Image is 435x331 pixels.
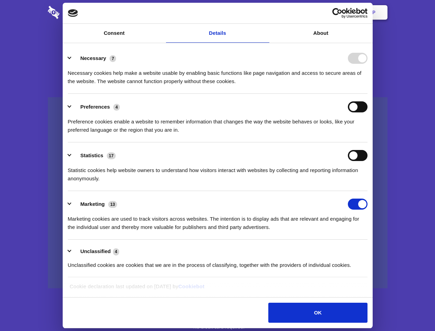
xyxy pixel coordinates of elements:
a: Consent [63,24,166,43]
div: Necessary cookies help make a website usable by enabling basic functions like page navigation and... [68,64,367,86]
label: Marketing [80,201,105,207]
h1: Eliminate Slack Data Loss. [48,31,387,56]
a: Usercentrics Cookiebot - opens in a new window [307,8,367,18]
a: Wistia video thumbnail [48,97,387,289]
a: Login [312,2,342,23]
span: 17 [107,152,116,159]
label: Preferences [80,104,110,110]
span: 7 [110,55,116,62]
div: Preference cookies enable a website to remember information that changes the way the website beha... [68,112,367,134]
span: 13 [108,201,117,208]
span: 4 [113,104,120,111]
button: Preferences (4) [68,101,124,112]
h4: Auto-redaction of sensitive data, encrypted data sharing and self-destructing private chats. Shar... [48,63,387,86]
button: Statistics (17) [68,150,120,161]
button: Unclassified (4) [68,247,124,256]
a: Details [166,24,269,43]
img: logo [68,9,78,17]
div: Marketing cookies are used to track visitors across websites. The intention is to display ads tha... [68,210,367,231]
button: OK [268,303,367,323]
span: 4 [113,248,120,255]
div: Unclassified cookies are cookies that we are in the process of classifying, together with the pro... [68,256,367,269]
button: Marketing (13) [68,199,122,210]
a: Contact [279,2,311,23]
button: Necessary (7) [68,53,121,64]
img: logo-wordmark-white-trans-d4663122ce5f474addd5e946df7df03e33cb6a1c49d2221995e7729f52c070b2.svg [48,6,107,19]
label: Necessary [80,55,106,61]
a: Cookiebot [178,283,205,289]
label: Statistics [80,152,103,158]
a: Pricing [202,2,232,23]
iframe: Drift Widget Chat Controller [401,297,427,323]
a: About [269,24,373,43]
div: Statistic cookies help website owners to understand how visitors interact with websites by collec... [68,161,367,183]
div: Cookie declaration last updated on [DATE] by [64,282,371,296]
